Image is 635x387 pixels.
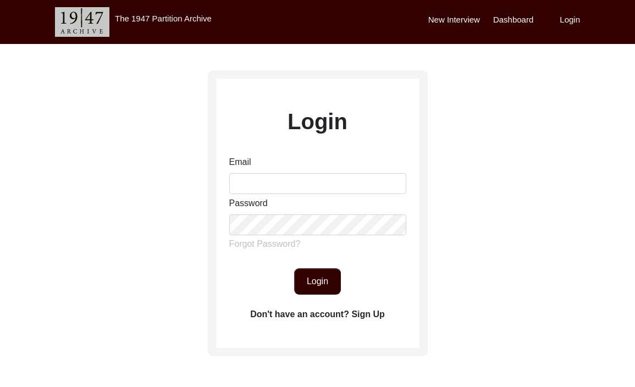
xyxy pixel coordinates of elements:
label: Forgot Password? [229,237,301,251]
img: header-logo.png [55,7,109,37]
label: Password [229,197,268,210]
label: Email [229,156,251,169]
label: New Interview [428,14,480,26]
label: Login [560,14,580,26]
label: The 1947 Partition Archive [115,14,212,23]
label: Dashboard [493,14,533,26]
button: Login [294,268,341,295]
label: Login [288,105,347,138]
label: Don't have an account? Sign Up [250,308,385,321]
